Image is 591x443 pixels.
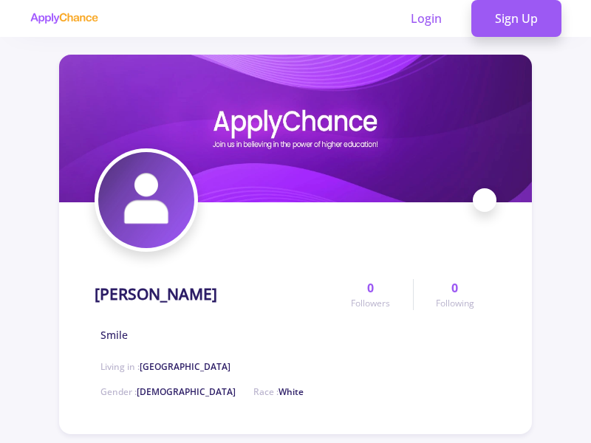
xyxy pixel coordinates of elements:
span: Living in : [100,360,230,373]
img: applychance logo text only [30,13,98,24]
span: [GEOGRAPHIC_DATA] [140,360,230,373]
span: 0 [451,279,458,297]
a: 0Following [413,279,496,310]
span: White [279,385,304,398]
span: [DEMOGRAPHIC_DATA] [137,385,236,398]
span: Following [436,297,474,310]
span: 0 [367,279,374,297]
img: Ali Shokranicover image [59,55,532,202]
span: Gender : [100,385,236,398]
a: 0Followers [329,279,412,310]
span: Followers [351,297,390,310]
img: Ali Shokraniavatar [98,152,194,248]
span: Smile [100,327,128,343]
span: Race : [253,385,304,398]
h1: [PERSON_NAME] [95,285,217,303]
